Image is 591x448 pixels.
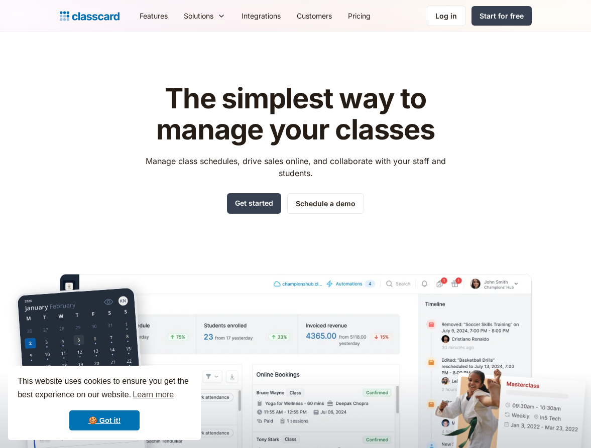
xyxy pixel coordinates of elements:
[471,6,532,26] a: Start for free
[176,5,233,27] div: Solutions
[8,366,201,440] div: cookieconsent
[289,5,340,27] a: Customers
[340,5,379,27] a: Pricing
[287,193,364,214] a: Schedule a demo
[69,410,140,430] a: dismiss cookie message
[227,193,281,214] a: Get started
[60,9,120,23] a: home
[18,375,191,402] span: This website uses cookies to ensure you get the best experience on our website.
[184,11,213,21] div: Solutions
[132,5,176,27] a: Features
[480,11,524,21] div: Start for free
[136,83,455,145] h1: The simplest way to manage your classes
[233,5,289,27] a: Integrations
[435,11,457,21] div: Log in
[427,6,465,26] a: Log in
[131,387,175,402] a: learn more about cookies
[136,155,455,179] p: Manage class schedules, drive sales online, and collaborate with your staff and students.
